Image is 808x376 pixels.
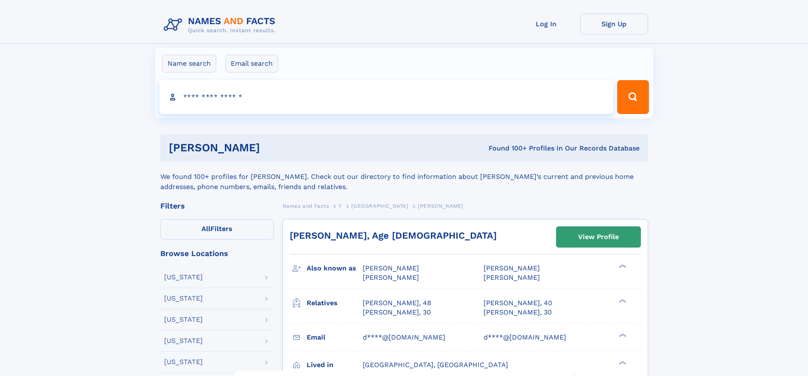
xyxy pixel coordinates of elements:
[363,273,419,281] span: [PERSON_NAME]
[351,201,408,211] a: [GEOGRAPHIC_DATA]
[160,162,648,192] div: We found 100+ profiles for [PERSON_NAME]. Check out our directory to find information about [PERS...
[617,80,649,114] button: Search Button
[484,273,540,281] span: [PERSON_NAME]
[225,55,278,72] label: Email search
[282,201,329,211] a: Names and Facts
[512,14,580,34] a: Log In
[580,14,648,34] a: Sign Up
[160,250,274,257] div: Browse Locations
[164,337,203,344] div: [US_STATE]
[484,264,540,272] span: [PERSON_NAME]
[363,298,431,308] a: [PERSON_NAME], 48
[363,361,508,369] span: [GEOGRAPHIC_DATA], [GEOGRAPHIC_DATA]
[162,55,216,72] label: Name search
[307,358,363,372] h3: Lived in
[617,332,627,338] div: ❯
[484,308,552,317] a: [PERSON_NAME], 30
[164,316,203,323] div: [US_STATE]
[351,203,408,209] span: [GEOGRAPHIC_DATA]
[338,201,342,211] a: Y
[617,264,627,269] div: ❯
[160,202,274,210] div: Filters
[307,261,363,276] h3: Also known as
[164,295,203,302] div: [US_STATE]
[164,359,203,365] div: [US_STATE]
[578,227,619,247] div: View Profile
[160,219,274,240] label: Filters
[307,296,363,310] h3: Relatives
[363,264,419,272] span: [PERSON_NAME]
[556,227,640,247] a: View Profile
[160,14,282,36] img: Logo Names and Facts
[164,274,203,281] div: [US_STATE]
[363,308,431,317] a: [PERSON_NAME], 30
[418,203,463,209] span: [PERSON_NAME]
[201,225,210,233] span: All
[374,144,640,153] div: Found 100+ Profiles In Our Records Database
[159,80,614,114] input: search input
[290,230,497,241] a: [PERSON_NAME], Age [DEMOGRAPHIC_DATA]
[169,142,375,153] h1: [PERSON_NAME]
[338,203,342,209] span: Y
[617,360,627,365] div: ❯
[484,298,552,308] a: [PERSON_NAME], 40
[617,298,627,304] div: ❯
[307,330,363,345] h3: Email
